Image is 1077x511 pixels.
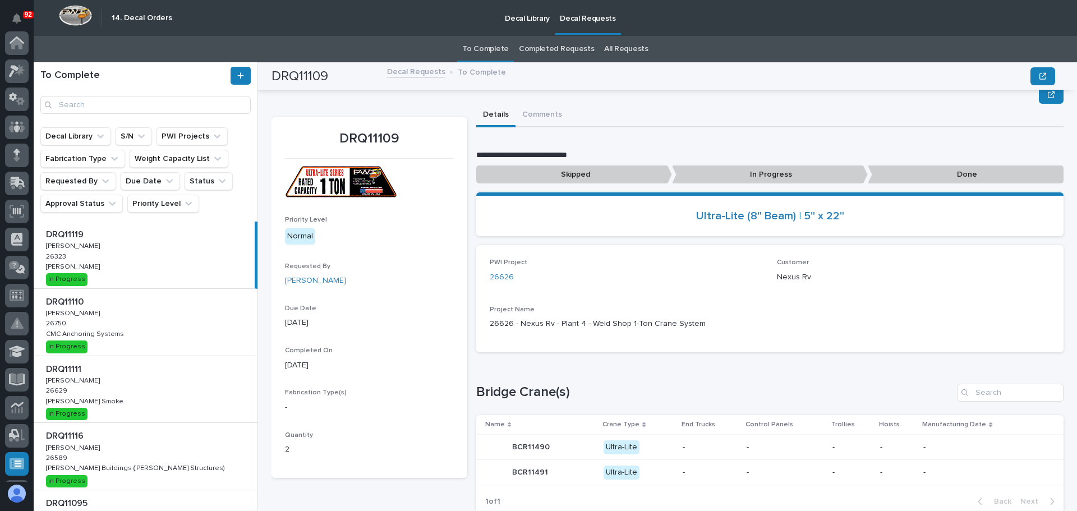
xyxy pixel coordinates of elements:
p: DRQ11109 [285,131,454,147]
div: Normal [285,228,315,245]
span: Quantity [285,432,313,439]
a: DRQ11116DRQ11116 [PERSON_NAME][PERSON_NAME] 2658926589 [PERSON_NAME] Buildings ([PERSON_NAME] Str... [34,423,257,490]
p: - [683,468,738,477]
p: [PERSON_NAME] [46,307,102,317]
p: End Trucks [682,418,715,431]
span: Priority Level [285,217,327,223]
img: Workspace Logo [59,5,92,26]
p: - [832,468,871,477]
img: wHBkKexcX42Q1qRg3w5_JWd6qmn1enuRgl9YCjY3iCY [285,165,397,198]
p: Hoists [879,418,900,431]
button: Due Date [121,172,180,190]
p: - [747,443,823,452]
span: Next [1020,496,1045,507]
button: Weight Capacity List [130,150,228,168]
button: Fabrication Type [40,150,125,168]
button: Decal Library [40,127,111,145]
p: Done [868,165,1064,184]
span: Due Date [285,305,316,312]
div: In Progress [46,408,88,420]
p: - [880,443,914,452]
div: In Progress [46,273,88,286]
div: In Progress [46,475,88,487]
p: DRQ11119 [46,227,86,240]
p: [PERSON_NAME] [46,240,102,250]
a: DRQ11119DRQ11119 [PERSON_NAME][PERSON_NAME] 2632326323 [PERSON_NAME][PERSON_NAME] In Progress [34,222,257,289]
span: Project Name [490,306,535,313]
a: Decal Requests [387,65,445,77]
a: DRQ11110DRQ11110 [PERSON_NAME][PERSON_NAME] 2675026750 CMC Anchoring SystemsCMC Anchoring Systems... [34,289,257,356]
p: [DATE] [285,360,454,371]
p: [PERSON_NAME] [46,442,102,452]
h1: To Complete [40,70,228,82]
button: Comments [516,104,569,127]
p: [PERSON_NAME] Buildings ([PERSON_NAME] Structures) [46,462,227,472]
p: 26589 [46,452,70,462]
span: Fabrication Type(s) [285,389,347,396]
p: 26629 [46,385,70,395]
p: To Complete [458,65,506,77]
button: Back [969,496,1016,507]
p: 92 [25,11,32,19]
p: 26323 [46,251,68,261]
p: BCR11490 [512,440,552,452]
a: DRQ11111DRQ11111 [PERSON_NAME][PERSON_NAME] 2662926629 [PERSON_NAME] Smoke[PERSON_NAME] Smoke In ... [34,356,257,423]
span: Completed On [285,347,333,354]
h1: Bridge Crane(s) [476,384,952,400]
p: Trollies [831,418,855,431]
button: Approval Status [40,195,123,213]
span: Back [987,496,1011,507]
p: - [747,468,823,477]
button: users-avatar [5,482,29,505]
p: - [285,402,454,413]
p: Nexus Rv [777,271,1051,283]
p: Crane Type [602,418,639,431]
p: - [923,443,1046,452]
p: Manufacturing Date [922,418,986,431]
button: Requested By [40,172,116,190]
p: DRQ11111 [46,362,84,375]
input: Search [957,384,1064,402]
a: 26626 [490,271,514,283]
tr: BCR11490BCR11490 Ultra-Lite----- [476,435,1064,460]
div: Ultra-Lite [604,440,639,454]
p: DRQ11095 [46,496,90,509]
p: - [683,443,738,452]
p: [PERSON_NAME] [46,261,102,271]
button: Status [185,172,233,190]
p: [PERSON_NAME] Smoke [46,395,126,406]
div: Ultra-Lite [604,466,639,480]
p: 26626 - Nexus Rv - Plant 4 - Weld Shop 1-Ton Crane System [490,318,1050,330]
p: CMC Anchoring Systems [46,328,126,338]
p: 26750 [46,317,68,328]
p: In Progress [672,165,868,184]
div: In Progress [46,340,88,353]
tr: BCR11491BCR11491 Ultra-Lite----- [476,460,1064,485]
p: - [923,468,1046,477]
p: [DATE] [285,317,454,329]
p: Skipped [476,165,672,184]
button: Notifications [5,7,29,30]
p: BCR11491 [512,466,550,477]
p: Control Panels [745,418,793,431]
a: Ultra-Lite (8" Beam) | 5" x 22" [696,209,844,223]
span: PWI Project [490,259,527,266]
p: DRQ11110 [46,294,86,307]
span: Requested By [285,263,330,270]
button: Details [476,104,516,127]
span: Customer [777,259,809,266]
a: To Complete [462,36,509,62]
button: Next [1016,496,1064,507]
p: 2 [285,444,454,455]
div: Notifications92 [14,13,29,31]
a: All Requests [604,36,648,62]
p: - [880,468,914,477]
input: Search [40,96,251,114]
p: - [832,443,871,452]
h2: 14. Decal Orders [112,13,172,23]
p: [PERSON_NAME] [46,375,102,385]
a: [PERSON_NAME] [285,275,346,287]
button: Priority Level [127,195,199,213]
